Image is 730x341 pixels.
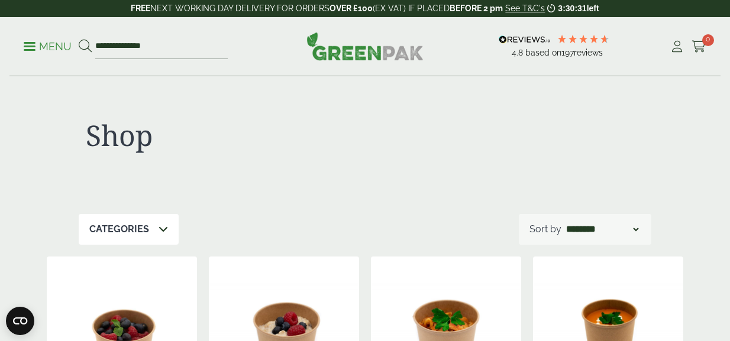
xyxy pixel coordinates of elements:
a: 0 [692,38,706,56]
span: left [587,4,599,13]
span: 3:30:31 [558,4,586,13]
h1: Shop [86,118,358,152]
strong: FREE [131,4,150,13]
p: Menu [24,40,72,54]
img: GreenPak Supplies [306,32,424,60]
span: 197 [561,48,574,57]
i: My Account [670,41,684,53]
strong: OVER £100 [330,4,373,13]
img: REVIEWS.io [499,35,550,44]
strong: BEFORE 2 pm [450,4,503,13]
a: Menu [24,40,72,51]
a: See T&C's [505,4,545,13]
span: 0 [702,34,714,46]
span: Based on [525,48,561,57]
span: reviews [574,48,603,57]
button: Open CMP widget [6,307,34,335]
p: Sort by [529,222,561,236]
select: Shop order [564,222,641,236]
p: Categories [89,222,149,236]
div: 4.79 Stars [557,34,610,44]
i: Cart [692,41,706,53]
span: 4.8 [512,48,525,57]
